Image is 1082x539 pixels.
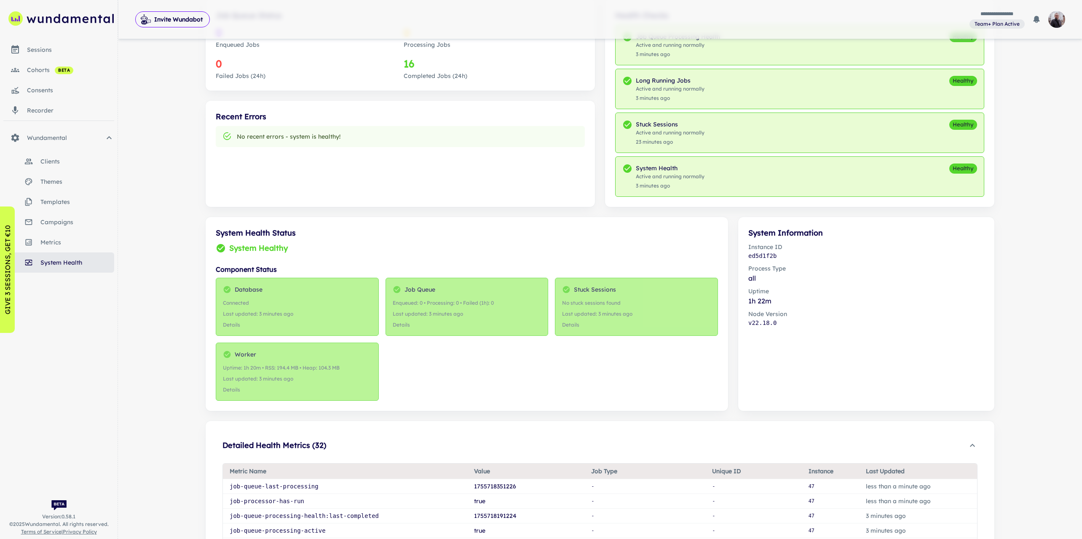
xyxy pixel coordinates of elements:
[40,157,114,166] span: clients
[748,309,984,319] p: Node Version
[223,321,372,329] span: { "status": "healthy", "timestamp": 1755718191164 }
[748,287,984,296] p: Uptime
[237,129,340,145] div: No recent errors - system is healthy!
[3,80,114,100] a: consents
[9,520,109,528] span: © 2025 Wundamental. All rights reserved.
[636,94,704,102] span: 3 minutes ago
[712,497,763,505] p: -
[3,100,114,121] a: recorder
[970,19,1025,29] a: View and manage your current plan and billing details.
[235,285,262,294] p: database
[230,482,461,491] p: job-queue-last-processing
[3,151,114,172] a: clients
[866,511,970,520] p: 3 minutes ago
[223,310,372,318] span: Last updated: 3 minutes ago
[3,128,114,148] div: Wundamental
[636,182,704,190] span: 3 minutes ago
[705,464,801,479] th: Unique ID
[802,464,860,479] th: Instance
[3,232,114,252] a: metrics
[866,496,970,506] p: less than a minute ago
[562,321,711,329] span: { "status": "healthy", "stuckJoiningSessions": 0, "stuckProcessingSessions": 0, "totalStuck": 0, ...
[636,76,704,85] p: Monitors jobs that exceed expected durations. Surfaces warnings/errors based on recent run outcomes.
[230,511,461,520] p: job-queue-processing-health:last-completed
[404,71,585,80] p: Completed Jobs (24h)
[574,285,616,294] p: stuck Sessions
[1048,11,1065,28] img: photoURL
[223,364,372,372] span: Uptime: 1h 20m • RSS: 194.4 MB • Heap: 104.3 MB
[636,51,720,58] span: 3 minutes ago
[40,258,114,267] span: system health
[591,497,699,505] p: -
[636,129,704,137] span: Active and running normally
[3,60,114,80] a: cohorts beta
[636,85,704,93] span: Active and running normally
[809,483,853,491] p: 47
[636,138,704,146] span: 23 minutes ago
[63,528,97,535] a: Privacy Policy
[949,164,977,173] span: Healthy
[636,41,720,49] span: Active and running normally
[949,121,977,129] span: Healthy
[3,172,114,192] a: themes
[21,528,62,535] a: Terms of Service
[866,482,970,491] p: less than a minute ago
[949,77,977,85] span: Healthy
[866,526,970,535] p: 3 minutes ago
[135,11,210,27] button: Invite Wundabot
[27,133,104,142] span: Wundamental
[223,299,372,307] span: Connected
[712,512,763,520] p: -
[230,496,461,506] p: job-processor-has-run
[393,299,541,307] span: Enqueued: 0 • Processing: 0 • Failed (1h): 0
[3,225,13,314] p: GIVE 3 SESSIONS, GET €10
[235,350,256,359] p: worker
[40,238,114,247] span: metrics
[223,386,372,394] span: { "status": "healthy", "uptime": 4801.8141261559995, "memoryUsage": { "rss": 203829248, "heapTota...
[712,527,763,535] p: -
[404,56,585,71] h4: 16
[970,19,1025,28] span: View and manage your current plan and billing details.
[27,86,114,95] div: consents
[809,512,853,520] p: 47
[404,285,435,294] p: job Queue
[562,310,711,318] span: Last updated: 3 minutes ago
[591,527,699,535] p: -
[591,483,699,491] p: -
[230,526,461,535] p: job-queue-processing-active
[748,264,984,273] p: Process Type
[636,173,704,180] span: Active and running normally
[748,319,984,327] p: v22.18.0
[216,40,397,49] p: Enqueued Jobs
[971,20,1023,28] span: Team+ Plan Active
[748,242,984,252] p: Instance ID
[809,527,853,535] p: 47
[40,177,114,186] span: themes
[474,496,578,506] p: true
[584,464,705,479] th: Job Type
[216,264,718,274] h6: Component Status
[636,120,704,129] p: Detects sessions stuck without progress (e.g., running/open too long). Warning if last successful...
[712,483,763,491] p: -
[562,299,711,307] span: No stuck sessions found
[474,482,578,491] p: 1755718351226
[135,11,210,28] span: Invite Wundabot to record a meeting
[216,227,718,239] h6: System Health Status
[748,252,984,260] p: ed5d1f2b
[42,513,75,520] span: Version: 0.58.1
[748,273,984,283] p: all
[3,212,114,232] a: campaigns
[474,526,578,535] p: true
[27,45,114,54] div: sessions
[474,511,578,520] p: 1755718191224
[748,227,984,239] h6: System Information
[229,242,288,254] h6: System Healthy
[3,252,114,273] a: system health
[404,40,585,49] p: Processing Jobs
[55,67,73,74] span: beta
[3,40,114,60] a: sessions
[40,217,114,227] span: campaigns
[3,192,114,212] a: templates
[40,197,114,206] span: templates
